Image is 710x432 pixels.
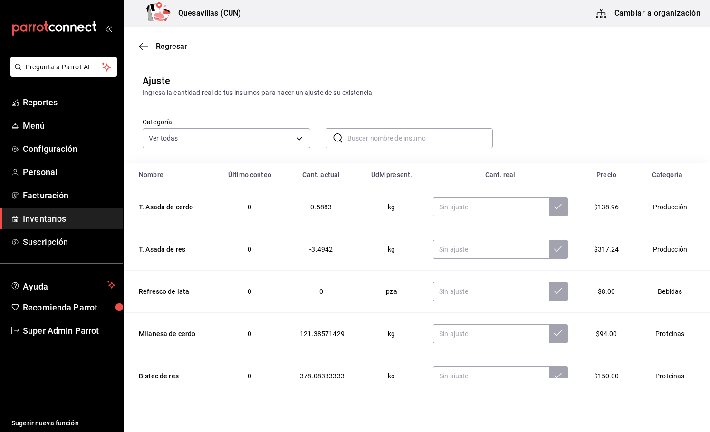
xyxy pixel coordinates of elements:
button: Regresar [139,42,187,51]
input: Sin ajuste [433,197,549,216]
input: Sin ajuste [433,240,549,259]
div: Ajuste [143,74,170,88]
input: Buscar nombre de insumo [347,129,493,148]
input: Sin ajuste [433,366,549,385]
span: -378.08333333 [298,372,345,380]
div: Cant. actual [287,171,356,178]
span: $94.00 [596,330,617,338]
td: Bebidas [634,271,710,313]
td: T. Asada de cerdo [124,186,219,228]
span: 0 [248,330,251,338]
span: Suscripción [23,235,115,248]
span: Regresar [156,42,187,51]
input: Sin ajuste [433,282,549,301]
span: 0 [248,245,251,253]
span: 0.5883 [310,203,332,211]
span: Facturación [23,189,115,202]
h3: Quesavillas (CUN) [171,8,241,19]
span: -3.4942 [309,245,333,253]
span: 0 [319,288,323,295]
td: kg [362,228,422,271]
td: Refresco de lata [124,271,219,313]
label: Categoría [143,119,310,125]
span: Menú [23,119,115,132]
span: $150.00 [594,372,619,380]
span: $317.24 [594,245,619,253]
span: $8.00 [598,288,615,295]
td: T. Asada de res [124,228,219,271]
input: Sin ajuste [433,324,549,343]
td: Producción [634,228,710,271]
span: $138.96 [594,203,619,211]
span: Pregunta a Parrot AI [26,62,102,72]
td: kg [362,186,422,228]
span: Super Admin Parrot [23,324,115,337]
td: Proteinas [634,313,710,355]
span: Ver todas [149,133,178,143]
div: Nombre [139,171,213,178]
div: Categoría [640,171,695,178]
div: Ingresa la cantidad real de tus insumos para hacer un ajuste de su existencia [143,88,691,98]
span: Inventarios [23,212,115,225]
span: 0 [248,288,251,295]
td: Producción [634,186,710,228]
span: Configuración [23,142,115,155]
td: kg [362,355,422,397]
span: Personal [23,166,115,178]
button: open_drawer_menu [105,25,112,32]
button: Pregunta a Parrot AI [10,57,117,77]
div: Último conteo [224,171,275,178]
div: Cant. real [427,171,574,178]
a: Pregunta a Parrot AI [7,69,117,79]
span: Recomienda Parrot [23,301,115,314]
span: -121.38571429 [298,330,345,338]
span: 0 [248,372,251,380]
td: Bistec de res [124,355,219,397]
td: Milanesa de cerdo [124,313,219,355]
td: kg [362,313,422,355]
div: UdM present. [367,171,416,178]
span: Reportes [23,96,115,109]
span: Ayuda [23,279,103,291]
div: Precio [585,171,628,178]
td: pza [362,271,422,313]
span: Sugerir nueva función [11,418,115,428]
span: 0 [248,203,251,211]
td: Proteinas [634,355,710,397]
